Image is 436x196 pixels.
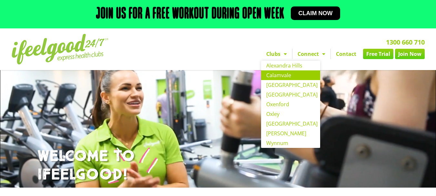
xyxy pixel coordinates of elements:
[395,49,425,59] a: Join Now
[261,99,320,109] a: Oxenford
[261,49,292,59] a: Clubs
[261,90,320,99] a: [GEOGRAPHIC_DATA]
[261,61,320,148] ul: Clubs
[261,70,320,80] a: Calamvale
[331,49,361,59] a: Contact
[261,119,320,129] a: [GEOGRAPHIC_DATA]
[363,49,393,59] a: Free Trial
[261,109,320,119] a: Oxley
[292,49,330,59] a: Connect
[261,138,320,148] a: Wynnum
[261,61,320,70] a: Alexandra Hills
[386,38,425,46] a: 1300 660 710
[261,129,320,138] a: [PERSON_NAME]
[261,80,320,90] a: [GEOGRAPHIC_DATA]
[299,10,333,16] span: Claim now
[96,6,284,22] h2: Join us for a free workout during open week
[291,6,340,20] a: Claim now
[37,147,399,184] h1: WELCOME TO IFEELGOOD!
[158,49,425,59] nav: Menu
